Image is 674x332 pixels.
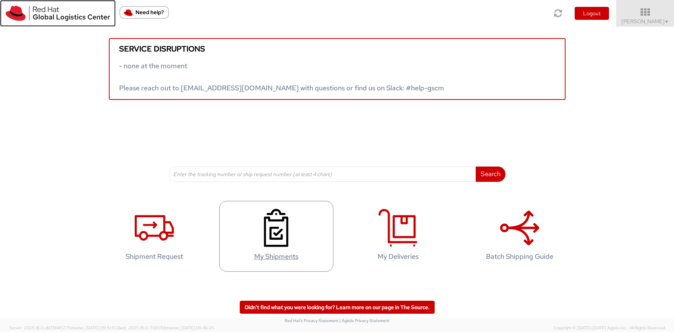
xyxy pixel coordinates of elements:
span: Client: 2025.18.0-71d3358 [115,325,214,330]
a: | Agistix Privacy Statement [339,318,389,323]
a: Service disruptions - none at the moment Please reach out to [EMAIL_ADDRESS][DOMAIN_NAME] with qu... [109,38,566,100]
h5: Service disruptions [119,45,555,53]
input: Enter the tracking number or ship request number (at least 4 chars) [169,167,476,182]
button: Logout [575,7,609,20]
a: Batch Shipping Guide [463,201,577,272]
a: Red Hat's Privacy Statement [285,318,338,323]
a: Shipment Request [97,201,212,272]
img: rh-logistics-00dfa346123c4ec078e1.svg [6,6,110,21]
a: My Shipments [219,201,333,272]
h4: Shipment Request [105,253,204,260]
span: Server: 2025.18.0-dd719145275 [9,325,114,330]
h4: My Deliveries [349,253,447,260]
button: Search [476,167,505,182]
span: Copyright © [DATE]-[DATE] Agistix Inc., All Rights Reserved [553,325,665,331]
span: master, [DATE] 09:46:25 [166,325,214,330]
h4: Batch Shipping Guide [471,253,569,260]
span: master, [DATE] 09:51:11 [71,325,114,330]
button: Need help? [120,6,169,19]
a: My Deliveries [341,201,455,272]
h4: My Shipments [227,253,325,260]
span: - none at the moment Please reach out to [EMAIL_ADDRESS][DOMAIN_NAME] with questions or find us o... [119,61,444,92]
span: [PERSON_NAME] [621,18,669,25]
a: Didn't find what you were looking for? Learn more on our page in The Source. [240,301,435,314]
span: ▼ [664,19,669,25]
